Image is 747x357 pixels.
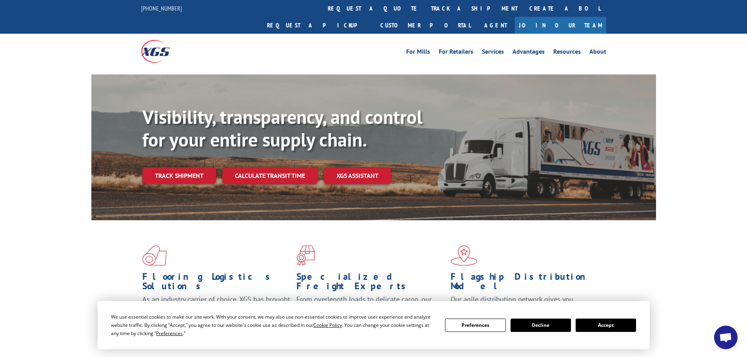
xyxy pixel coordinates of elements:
[511,319,571,332] button: Decline
[141,4,182,12] a: [PHONE_NUMBER]
[553,49,581,57] a: Resources
[296,245,315,266] img: xgs-icon-focused-on-flooring-red
[406,49,430,57] a: For Mills
[296,295,445,330] p: From overlength loads to delicate cargo, our experienced staff knows the best way to move your fr...
[156,330,183,337] span: Preferences
[142,167,216,184] a: Track shipment
[261,17,374,34] a: Request a pickup
[142,105,422,152] b: Visibility, transparency, and control for your entire supply chain.
[515,17,606,34] a: Join Our Team
[589,49,606,57] a: About
[374,17,476,34] a: Customer Portal
[111,313,436,337] div: We use essential cookies to make our site work. With your consent, we may also use non-essential ...
[451,245,478,266] img: xgs-icon-flagship-distribution-model-red
[476,17,515,34] a: Agent
[513,49,545,57] a: Advantages
[445,319,505,332] button: Preferences
[222,167,318,184] a: Calculate transit time
[142,295,290,323] span: As an industry carrier of choice, XGS has brought innovation and dedication to flooring logistics...
[482,49,504,57] a: Services
[98,301,650,349] div: Cookie Consent Prompt
[714,326,738,349] div: Open chat
[296,272,445,295] h1: Specialized Freight Experts
[142,245,167,266] img: xgs-icon-total-supply-chain-intelligence-red
[451,272,599,295] h1: Flagship Distribution Model
[439,49,473,57] a: For Retailers
[142,272,291,295] h1: Flooring Logistics Solutions
[451,295,595,313] span: Our agile distribution network gives you nationwide inventory management on demand.
[324,167,391,184] a: XGS ASSISTANT
[576,319,636,332] button: Accept
[313,322,342,328] span: Cookie Policy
